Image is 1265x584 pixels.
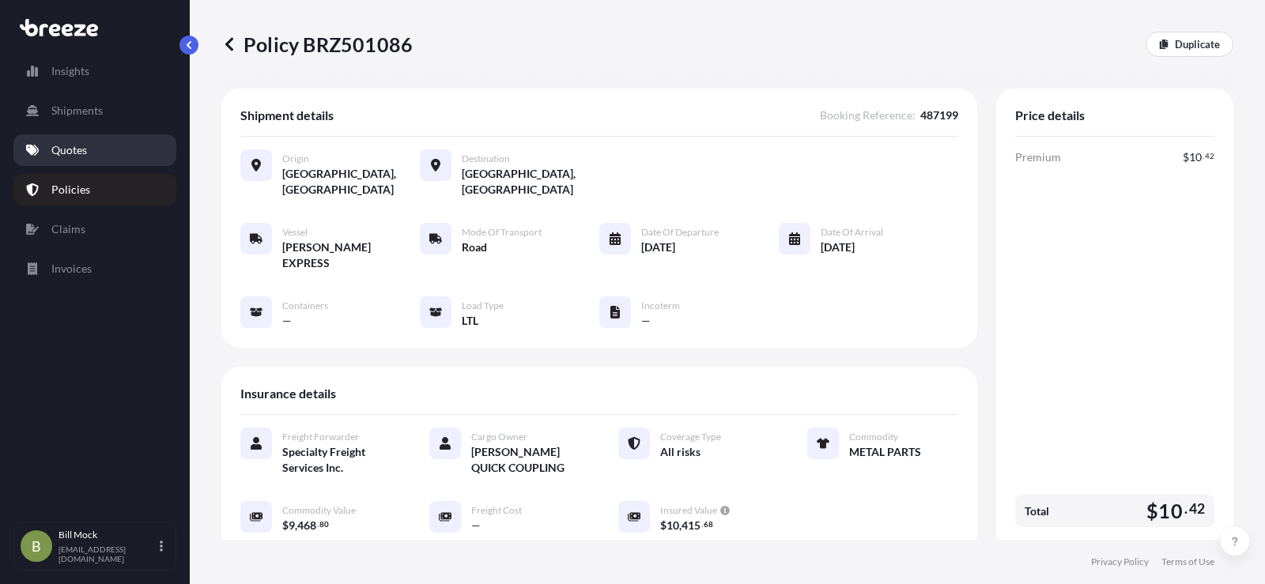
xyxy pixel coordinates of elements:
[820,107,916,123] span: Booking Reference :
[1183,152,1189,163] span: $
[282,239,420,271] span: [PERSON_NAME] EXPRESS
[1184,504,1188,514] span: .
[282,444,391,476] span: Specialty Freight Services Inc.
[13,253,176,284] a: Invoices
[462,226,542,239] span: Mode of Transport
[641,300,680,312] span: Incoterm
[59,544,157,563] p: [EMAIL_ADDRESS][DOMAIN_NAME]
[282,313,292,329] span: —
[51,103,103,119] p: Shipments
[51,182,90,198] p: Policies
[471,504,522,517] span: Freight Cost
[32,538,41,554] span: B
[13,213,176,245] a: Claims
[666,520,679,531] span: 10
[1189,504,1205,514] span: 42
[282,153,309,165] span: Origin
[471,444,580,476] span: [PERSON_NAME] QUICK COUPLING
[704,522,713,527] span: 68
[1175,36,1220,52] p: Duplicate
[13,95,176,126] a: Shipments
[282,504,356,517] span: Commodity Value
[282,431,359,443] span: Freight Forwarder
[317,522,319,527] span: .
[821,239,855,255] span: [DATE]
[471,518,481,533] span: —
[701,522,703,527] span: .
[13,174,176,205] a: Policies
[51,63,89,79] p: Insights
[1203,153,1204,159] span: .
[1158,501,1182,521] span: 10
[51,221,85,237] p: Claims
[660,444,700,460] span: All risks
[240,386,336,401] span: Insurance details
[821,226,883,239] span: Date of Arrival
[920,107,958,123] span: 487199
[13,55,176,87] a: Insights
[319,522,329,527] span: 80
[682,520,700,531] span: 415
[51,261,92,277] p: Invoices
[282,166,420,198] span: [GEOGRAPHIC_DATA], [GEOGRAPHIC_DATA]
[1091,556,1149,568] a: Privacy Policy
[240,107,334,123] span: Shipment details
[849,444,921,460] span: METAL PARTS
[641,313,651,329] span: —
[1025,503,1049,519] span: Total
[1189,152,1202,163] span: 10
[295,520,297,531] span: ,
[1015,107,1085,123] span: Price details
[297,520,316,531] span: 468
[641,239,675,255] span: [DATE]
[462,300,504,312] span: Load Type
[51,142,87,158] p: Quotes
[282,226,308,239] span: Vessel
[679,520,682,531] span: ,
[849,431,898,443] span: Commodity
[13,134,176,166] a: Quotes
[462,313,478,329] span: LTL
[1205,153,1214,159] span: 42
[471,431,527,443] span: Cargo Owner
[1015,149,1061,165] span: Premium
[1161,556,1214,568] a: Terms of Use
[221,32,413,57] p: Policy BRZ501086
[462,166,599,198] span: [GEOGRAPHIC_DATA], [GEOGRAPHIC_DATA]
[289,520,295,531] span: 9
[282,300,328,312] span: Containers
[660,520,666,531] span: $
[660,431,721,443] span: Coverage Type
[462,153,510,165] span: Destination
[1146,32,1233,57] a: Duplicate
[59,529,157,541] p: Bill Mock
[462,239,487,255] span: Road
[1146,501,1158,521] span: $
[282,520,289,531] span: $
[641,226,719,239] span: Date of Departure
[660,504,717,517] span: Insured Value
